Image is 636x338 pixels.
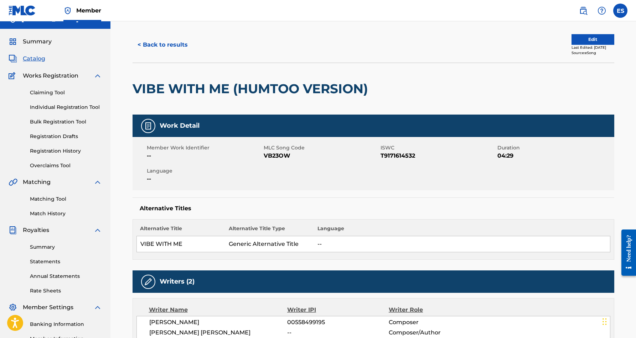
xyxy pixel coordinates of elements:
img: help [598,6,606,15]
a: CatalogCatalog [9,54,45,63]
img: Writers [144,278,152,286]
iframe: Resource Center [616,223,636,282]
th: Alternative Title Type [225,225,314,236]
img: Member Settings [9,303,17,312]
span: Composer [389,318,481,327]
img: Summary [9,37,17,46]
span: Matching [23,178,51,186]
span: Member Work Identifier [147,144,262,152]
span: Royalties [23,226,49,234]
span: T9171614532 [381,152,496,160]
h5: Alternative Titles [140,205,607,212]
th: Alternative Title [136,225,225,236]
img: expand [93,303,102,312]
img: Catalog [9,54,17,63]
a: Registration History [30,147,102,155]
img: Matching [9,178,17,186]
span: 04:29 [497,152,612,160]
img: Top Rightsholder [63,6,72,15]
a: Matching Tool [30,195,102,203]
span: [PERSON_NAME] [149,318,288,327]
img: search [579,6,588,15]
img: Works Registration [9,72,18,80]
span: MLC Song Code [264,144,379,152]
span: VB23OW [264,152,379,160]
span: -- [287,328,388,337]
img: Royalties [9,226,17,234]
td: VIBE WITH ME [136,236,225,252]
iframe: Chat Widget [600,304,636,338]
span: ISWC [381,144,496,152]
img: MLC Logo [9,5,36,16]
div: Writer IPI [287,306,389,314]
span: [PERSON_NAME] [PERSON_NAME] [149,328,288,337]
button: Edit [572,34,614,45]
a: Summary [30,243,102,251]
div: Writer Role [389,306,481,314]
span: Duration [497,144,612,152]
div: Last Edited: [DATE] [572,45,614,50]
a: Overclaims Tool [30,162,102,169]
a: Bulk Registration Tool [30,118,102,126]
td: Generic Alternative Title [225,236,314,252]
span: Catalog [23,54,45,63]
a: Banking Information [30,321,102,328]
a: Statements [30,258,102,265]
img: expand [93,226,102,234]
span: -- [147,152,262,160]
span: Works Registration [23,72,78,80]
h5: Writers (2) [160,278,195,286]
span: Composer/Author [389,328,481,337]
h5: Work Detail [160,122,200,130]
a: Match History [30,210,102,217]
span: Member Settings [23,303,73,312]
img: expand [93,72,102,80]
div: Help [595,4,609,18]
a: Claiming Tool [30,89,102,96]
img: expand [93,178,102,186]
div: Writer Name [149,306,288,314]
span: Member [76,6,101,15]
td: -- [314,236,610,252]
img: Work Detail [144,122,152,130]
button: < Back to results [133,36,193,54]
a: Annual Statements [30,273,102,280]
th: Language [314,225,610,236]
div: Drag [603,311,607,332]
a: SummarySummary [9,37,52,46]
a: Public Search [576,4,590,18]
span: Summary [23,37,52,46]
div: User Menu [613,4,627,18]
span: -- [147,175,262,183]
span: 00558499195 [287,318,388,327]
div: Source: eSong [572,50,614,56]
a: Individual Registration Tool [30,104,102,111]
h2: VIBE WITH ME (HUMTOO VERSION) [133,81,372,97]
span: Language [147,167,262,175]
a: Rate Sheets [30,287,102,295]
a: Registration Drafts [30,133,102,140]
